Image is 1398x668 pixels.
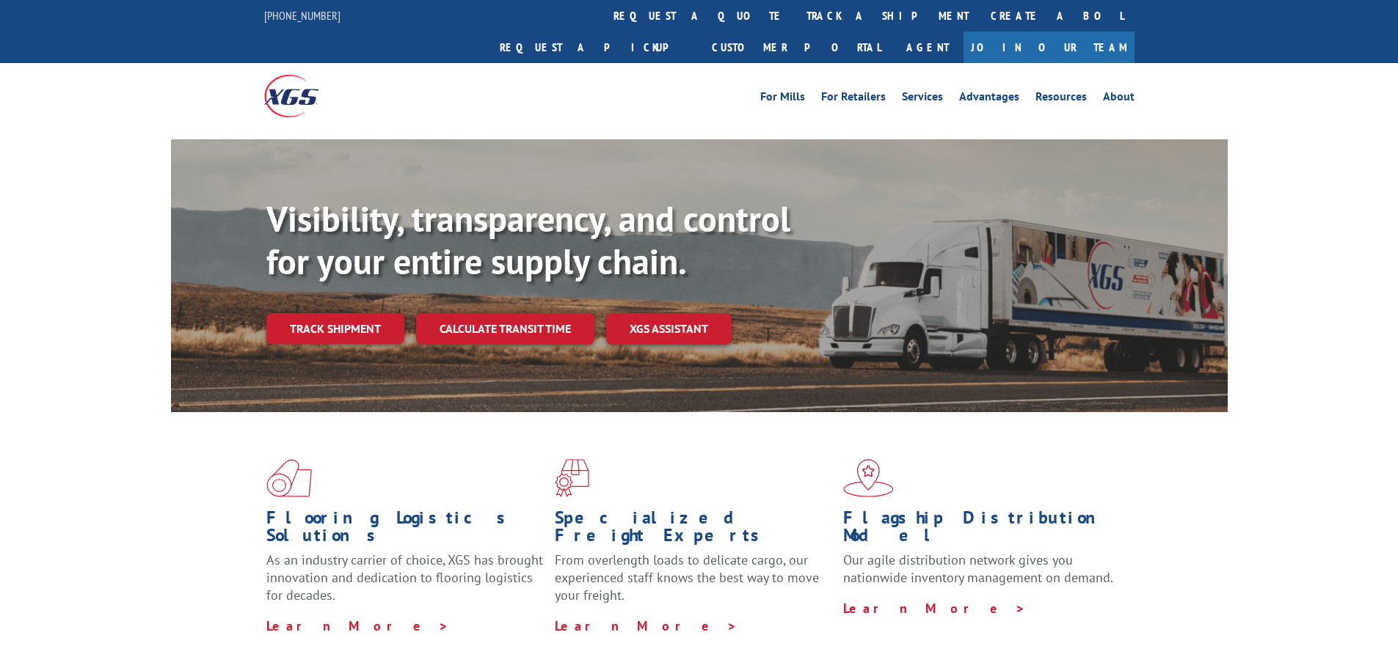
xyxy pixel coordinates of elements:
a: Learn More > [266,617,449,634]
a: Join Our Team [964,32,1135,63]
a: Agent [892,32,964,63]
span: Our agile distribution network gives you nationwide inventory management on demand. [843,551,1113,586]
h1: Specialized Freight Experts [555,509,832,551]
a: Resources [1035,91,1087,107]
a: [PHONE_NUMBER] [264,8,341,23]
p: From overlength loads to delicate cargo, our experienced staff knows the best way to move your fr... [555,551,832,617]
a: Services [902,91,943,107]
a: Learn More > [843,600,1026,617]
a: Learn More > [555,617,738,634]
a: For Retailers [821,91,886,107]
b: Visibility, transparency, and control for your entire supply chain. [266,196,790,284]
a: Track shipment [266,313,404,344]
img: xgs-icon-flagship-distribution-model-red [843,459,894,497]
span: As an industry carrier of choice, XGS has brought innovation and dedication to flooring logistics... [266,551,543,603]
img: xgs-icon-total-supply-chain-intelligence-red [266,459,312,497]
a: XGS ASSISTANT [606,313,732,345]
a: Request a pickup [489,32,701,63]
a: For Mills [760,91,805,107]
h1: Flagship Distribution Model [843,509,1121,551]
img: xgs-icon-focused-on-flooring-red [555,459,589,497]
a: Customer Portal [701,32,892,63]
a: Advantages [959,91,1019,107]
h1: Flooring Logistics Solutions [266,509,544,551]
a: Calculate transit time [416,313,594,345]
a: About [1103,91,1135,107]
